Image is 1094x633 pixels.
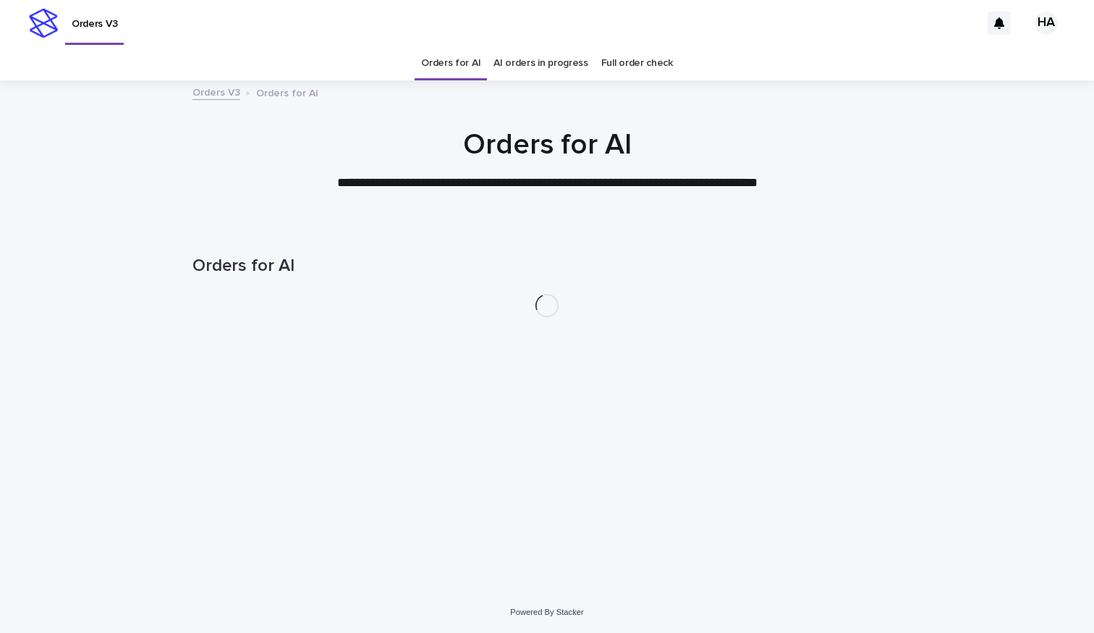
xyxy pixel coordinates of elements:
a: Full order check [601,46,673,80]
img: stacker-logo-s-only.png [29,9,58,38]
h1: Orders for AI [192,127,902,162]
a: Powered By Stacker [510,608,583,616]
p: Orders for AI [256,84,318,100]
a: AI orders in progress [493,46,588,80]
a: Orders for AI [421,46,480,80]
a: Orders V3 [192,83,240,100]
h1: Orders for AI [192,256,902,277]
div: HA [1035,12,1058,35]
